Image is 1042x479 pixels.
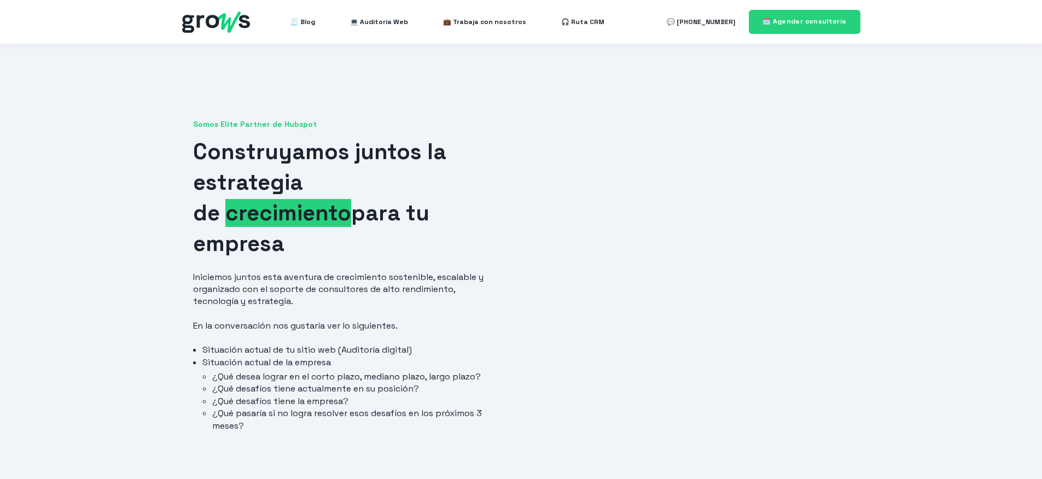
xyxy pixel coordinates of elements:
[202,344,502,356] li: Situación actual de tu sitio web (Auditoría digital)
[561,11,604,33] a: 🎧 Ruta CRM
[202,357,502,432] li: Situación actual de la empresa
[193,320,502,332] p: En la conversación nos gustaría ver lo siguientes.
[225,199,351,227] span: crecimiento
[749,10,860,33] a: 🗓️ Agendar consultoría
[193,137,502,259] h1: Construyamos juntos la estrategia de para tu empresa
[193,271,502,307] p: Iniciemos juntos esta aventura de crecimiento sostenible, escalable y organizado con el soporte d...
[290,11,315,33] a: 🧾 Blog
[667,11,735,33] a: 💬 [PHONE_NUMBER]
[212,407,502,432] li: ¿Qué pasaría si no logra resolver esos desafíos en los próximos 3 meses?
[212,383,502,395] li: ¿Qué desafíos tiene actualmente en su posición?
[212,371,502,383] li: ¿Qué desea lograr en el corto plazo, mediano plazo, largo plazo?
[182,11,250,33] img: grows - hubspot
[193,119,502,130] span: Somos Elite Partner de Hubspot
[443,11,526,33] a: 💼 Trabaja con nosotros
[350,11,408,33] a: 💻 Auditoría Web
[212,395,502,407] li: ¿Qué desafíos tiene la empresa?
[762,17,847,26] span: 🗓️ Agendar consultoría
